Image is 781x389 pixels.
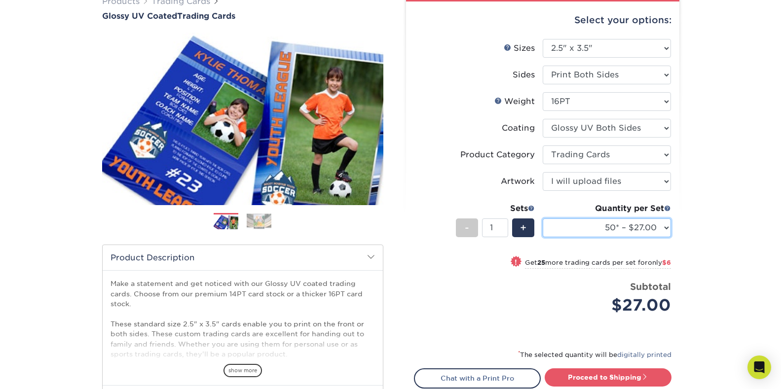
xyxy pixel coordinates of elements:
[550,293,671,317] div: $27.00
[662,259,671,266] span: $6
[518,351,671,358] small: The selected quantity will be
[545,368,671,386] a: Proceed to Shipping
[520,220,526,235] span: +
[501,176,535,187] div: Artwork
[102,11,383,21] a: Glossy UV CoatedTrading Cards
[537,259,545,266] strong: 25
[465,220,469,235] span: -
[456,203,535,214] div: Sets
[414,368,541,388] a: Chat with a Print Pro
[102,11,177,21] span: Glossy UV Coated
[214,213,238,231] img: Trading Cards 01
[103,245,383,270] h2: Product Description
[543,203,671,214] div: Quantity per Set
[460,149,535,161] div: Product Category
[617,351,671,358] a: digitally printed
[223,364,262,377] span: show more
[515,257,517,267] span: !
[247,213,271,229] img: Trading Cards 02
[513,69,535,81] div: Sides
[747,355,771,379] div: Open Intercom Messenger
[414,1,671,39] div: Select your options:
[502,122,535,134] div: Coating
[504,42,535,54] div: Sizes
[648,259,671,266] span: only
[494,96,535,107] div: Weight
[630,281,671,292] strong: Subtotal
[102,11,383,21] h1: Trading Cards
[102,22,383,216] img: Glossy UV Coated 01
[525,259,671,269] small: Get more trading cards per set for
